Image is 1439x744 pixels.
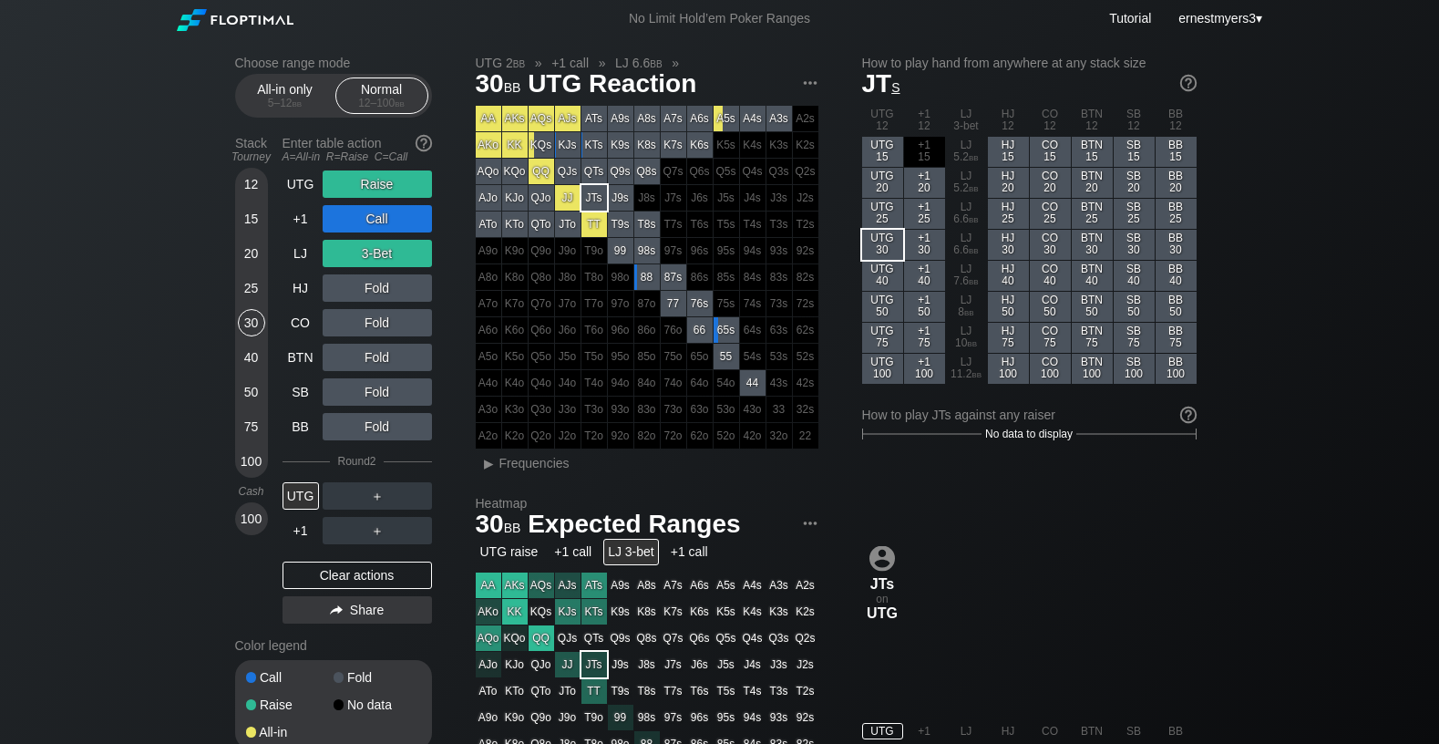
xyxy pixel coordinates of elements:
div: +1 40 [904,261,945,291]
div: 100% fold in prior round [740,397,766,422]
div: HJ 40 [988,261,1029,291]
div: J9s [608,185,633,211]
div: 100% fold in prior round [502,264,528,290]
div: 100% fold in prior round [793,212,818,237]
span: bb [969,274,979,287]
div: HJ 50 [988,292,1029,322]
div: 100% fold in prior round [714,159,739,184]
div: HJ 100 [988,354,1029,384]
div: Q9s [608,159,633,184]
div: T9s [608,212,633,237]
div: 100% fold in prior round [793,132,818,158]
div: No data [334,698,421,711]
div: BTN 30 [1072,230,1113,260]
div: CO [283,309,319,336]
div: LJ 6.6 [946,199,987,229]
div: 100% fold in prior round [502,344,528,369]
div: K9s [608,132,633,158]
div: AKs [502,106,528,131]
div: SB 20 [1114,168,1155,198]
div: HJ 30 [988,230,1029,260]
div: CO 100 [1030,354,1071,384]
div: 100% fold in prior round [766,291,792,316]
div: 100% fold in prior round [714,185,739,211]
div: 100% fold in prior round [608,370,633,396]
span: JT [862,69,900,98]
div: 100% fold in prior round [740,212,766,237]
span: bb [964,305,974,318]
div: 100% fold in prior round [714,397,739,422]
div: 100% fold in prior round [502,238,528,263]
div: 75 [238,413,265,440]
div: 100% fold in prior round [687,397,713,422]
div: Tourney [228,150,275,163]
div: 100% fold in prior round [581,317,607,343]
div: HJ 25 [988,199,1029,229]
div: Stack [228,129,275,170]
div: Call [246,671,334,684]
span: » [525,56,551,70]
div: SB 25 [1114,199,1155,229]
div: 65s [714,317,739,343]
img: icon-avatar.b40e07d9.svg [869,545,895,571]
div: 100% fold in prior round [661,212,686,237]
div: 100% fold in prior round [793,317,818,343]
div: 100 [238,448,265,475]
div: 100% fold in prior round [581,370,607,396]
div: HJ 75 [988,323,1029,353]
span: bb [969,243,979,256]
div: A9s [608,106,633,131]
div: 100% fold in prior round [476,397,501,422]
h2: How to play hand from anywhere at any stack size [862,56,1197,70]
div: 100% fold in prior round [661,397,686,422]
div: 100% fold in prior round [904,137,945,167]
div: All-in [246,726,334,739]
div: Fold [323,378,432,406]
div: 100% fold in prior round [766,238,792,263]
span: bb [969,181,979,194]
div: 100% fold in prior round [581,291,607,316]
div: 77 [661,291,686,316]
div: KQo [502,159,528,184]
span: bb [971,367,982,380]
div: UTG 100 [862,354,903,384]
div: LJ 5.2 [946,137,987,167]
div: 87s [661,264,686,290]
span: s [891,76,899,96]
div: 12 [238,170,265,198]
div: 100 [238,505,265,532]
span: UTG Reaction [525,70,699,100]
div: T8s [634,212,660,237]
div: 100% fold in prior round [793,106,818,131]
div: 100% fold in prior round [581,397,607,422]
span: bb [967,336,977,349]
div: 100% fold in prior round [555,370,581,396]
div: 12 – 100 [344,97,420,109]
div: KJs [555,132,581,158]
div: BTN 75 [1072,323,1113,353]
div: 15 [238,205,265,232]
div: JTs [581,185,607,211]
img: Floptimal logo [177,9,293,31]
img: ellipsis.fd386fe8.svg [800,513,820,533]
div: BB 15 [1156,137,1197,167]
div: UTG 15 [862,137,903,167]
div: 100% fold in prior round [766,317,792,343]
div: SB 100 [1114,354,1155,384]
span: UTG 2 [473,55,529,71]
div: +1 30 [904,230,945,260]
div: 100% fold in prior round [555,317,581,343]
div: LJ [283,240,319,267]
div: CO 12 [1030,106,1071,136]
a: Tutorial [1109,11,1151,26]
div: HJ 12 [988,106,1029,136]
div: 100% fold in prior round [740,317,766,343]
div: JJ [555,185,581,211]
div: 100% fold in prior round [476,238,501,263]
div: HJ [283,274,319,302]
div: 100% fold in prior round [661,159,686,184]
div: +1 50 [904,292,945,322]
div: LJ 6.6 [946,230,987,260]
div: CO 15 [1030,137,1071,167]
div: 40 [238,344,265,371]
